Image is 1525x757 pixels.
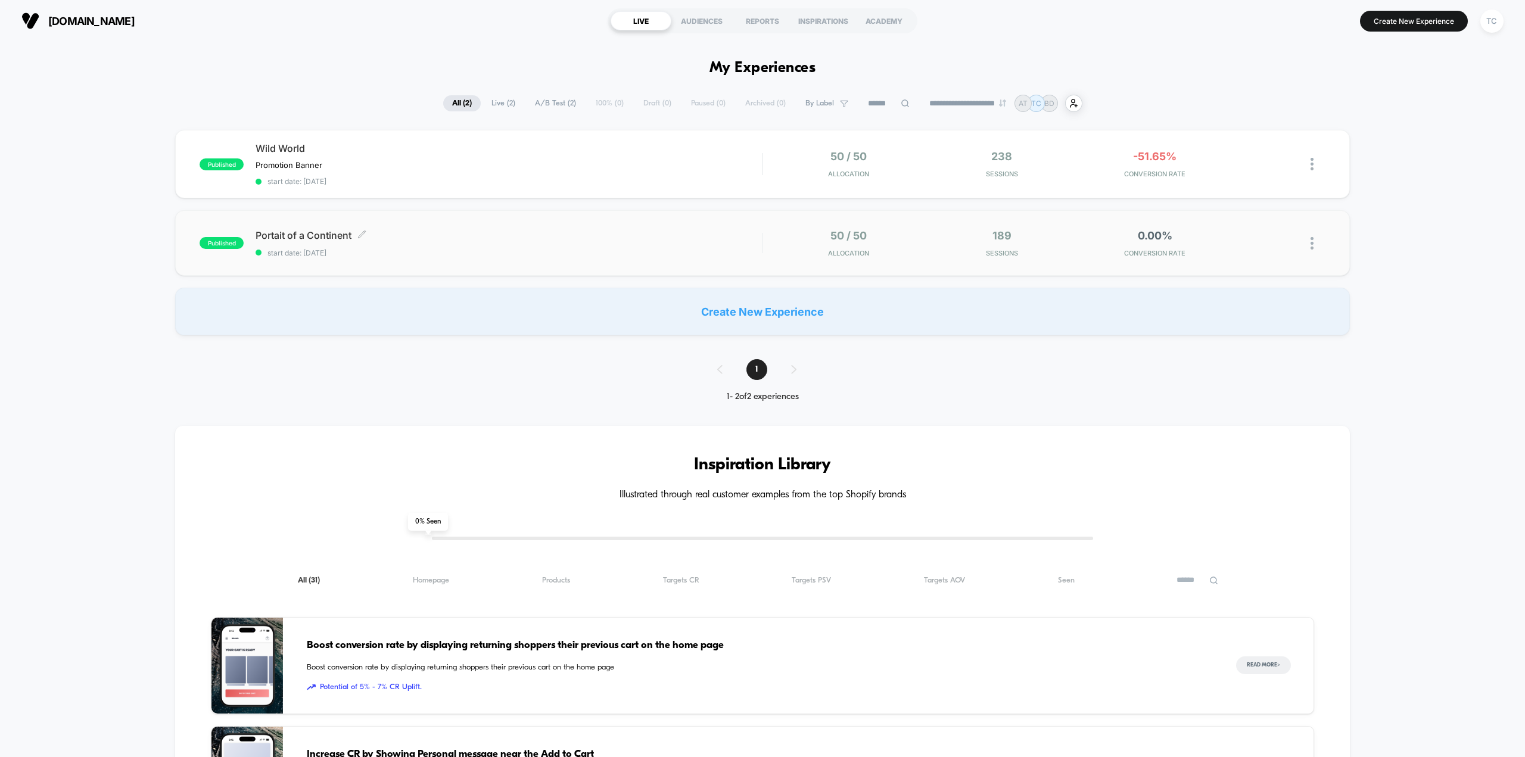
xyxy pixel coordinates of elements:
[1311,158,1314,170] img: close
[671,11,732,30] div: AUDIENCES
[1477,9,1507,33] button: TC
[200,237,244,249] span: published
[256,229,762,241] span: Portait of a Continent
[443,95,481,111] span: All ( 2 )
[992,229,1012,242] span: 189
[413,576,449,585] span: Homepage
[709,60,816,77] h1: My Experiences
[999,99,1006,107] img: end
[603,414,630,427] div: Current time
[307,638,1212,653] span: Boost conversion rate by displaying returning shoppers their previous cart on the home page
[1480,10,1504,33] div: TC
[1138,229,1172,242] span: 0.00%
[1031,99,1041,108] p: TC
[705,392,820,402] div: 1 - 2 of 2 experiences
[21,12,39,30] img: Visually logo
[732,11,793,30] div: REPORTS
[830,229,867,242] span: 50 / 50
[1081,249,1228,257] span: CONVERSION RATE
[298,576,320,585] span: All
[48,15,135,27] span: [DOMAIN_NAME]
[793,11,854,30] div: INSPIRATIONS
[928,170,1075,178] span: Sessions
[256,160,322,170] span: Promotion Banner
[9,394,771,406] input: Seek
[1133,150,1177,163] span: -51.65%
[307,681,1212,693] span: Potential of 5% - 7% CR Uplift.
[805,99,834,108] span: By Label
[408,513,448,531] span: 0 % Seen
[1360,11,1468,32] button: Create New Experience
[1019,99,1028,108] p: AT
[542,576,570,585] span: Products
[6,410,27,431] button: Play, NEW DEMO 2025-VEED.mp4
[854,11,914,30] div: ACADEMY
[211,490,1314,501] h4: Illustrated through real customer examples from the top Shopify brands
[256,248,762,257] span: start date: [DATE]
[256,142,762,154] span: Wild World
[371,201,407,236] button: Play, NEW DEMO 2025-VEED.mp4
[828,249,869,257] span: Allocation
[746,359,767,380] span: 1
[928,249,1075,257] span: Sessions
[1236,656,1291,674] button: Read More>
[526,95,585,111] span: A/B Test ( 2 )
[1081,170,1228,178] span: CONVERSION RATE
[1044,99,1054,108] p: BD
[200,158,244,170] span: published
[830,150,867,163] span: 50 / 50
[611,11,671,30] div: LIVE
[483,95,524,111] span: Live ( 2 )
[211,456,1314,475] h3: Inspiration Library
[211,618,283,714] img: Boost conversion rate by displaying returning shoppers their previous cart on the home page
[924,576,965,585] span: Targets AOV
[1058,576,1075,585] span: Seen
[828,170,869,178] span: Allocation
[991,150,1012,163] span: 238
[1311,237,1314,250] img: close
[256,177,762,186] span: start date: [DATE]
[309,577,320,584] span: ( 31 )
[792,576,831,585] span: Targets PSV
[689,415,724,426] input: Volume
[18,11,138,30] button: [DOMAIN_NAME]
[307,662,1212,674] span: Boost conversion rate by displaying returning shoppers their previous cart on the home page
[175,288,1349,335] div: Create New Experience
[663,576,699,585] span: Targets CR
[632,414,664,427] div: Duration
